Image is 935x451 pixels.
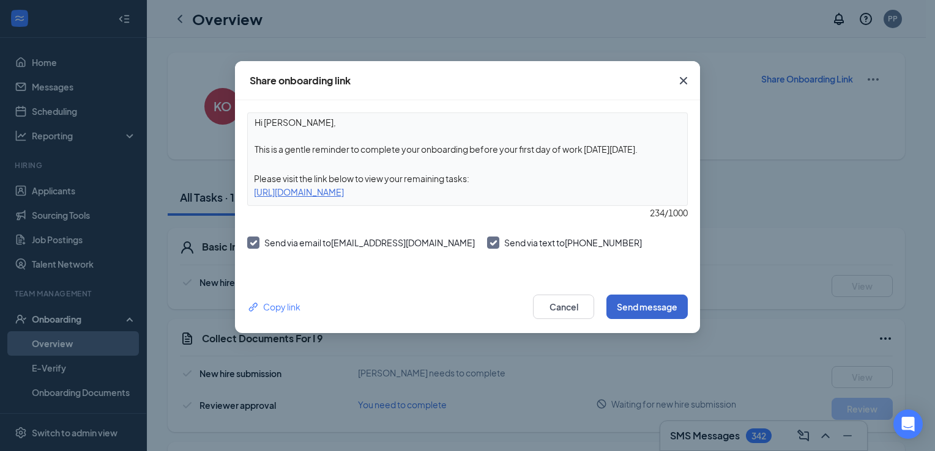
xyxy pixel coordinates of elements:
div: [URL][DOMAIN_NAME] [248,185,687,199]
svg: Cross [676,73,691,88]
svg: Link [247,301,260,313]
div: Copy link [247,300,300,313]
button: Send message [606,295,688,319]
div: 234 / 1000 [247,206,688,219]
span: Send via text to [PHONE_NUMBER] [504,237,642,248]
button: Close [667,61,700,100]
span: Send via email to [EMAIL_ADDRESS][DOMAIN_NAME] [264,237,475,248]
div: Open Intercom Messenger [893,409,923,439]
button: Cancel [533,295,594,319]
div: Share onboarding link [250,74,351,87]
div: Please visit the link below to view your remaining tasks: [248,172,687,185]
textarea: Hi [PERSON_NAME], This is a gentle reminder to complete your onboarding before your first day of ... [248,113,687,158]
button: Link Copy link [247,300,300,313]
